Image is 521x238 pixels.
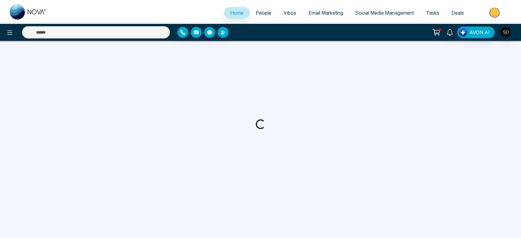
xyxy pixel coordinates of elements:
[451,10,464,16] span: Deals
[469,29,490,36] span: AVON AI
[426,10,439,16] span: Tasks
[420,7,445,19] a: Tasks
[349,7,420,19] a: Social Media Management
[10,4,46,20] img: Nova CRM Logo
[284,10,296,16] span: Inbox
[355,10,414,16] span: Social Media Management
[277,7,302,19] a: Inbox
[224,7,250,19] a: Home
[256,10,271,16] span: People
[473,6,517,20] img: Market-place.gif
[457,27,495,38] button: AVON AI
[250,7,277,19] a: People
[302,7,349,19] a: Email Marketing
[501,27,511,37] img: User Avatar
[459,28,467,37] img: Lead Flow
[445,7,470,19] a: Deals
[230,10,244,16] span: Home
[309,10,343,16] span: Email Marketing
